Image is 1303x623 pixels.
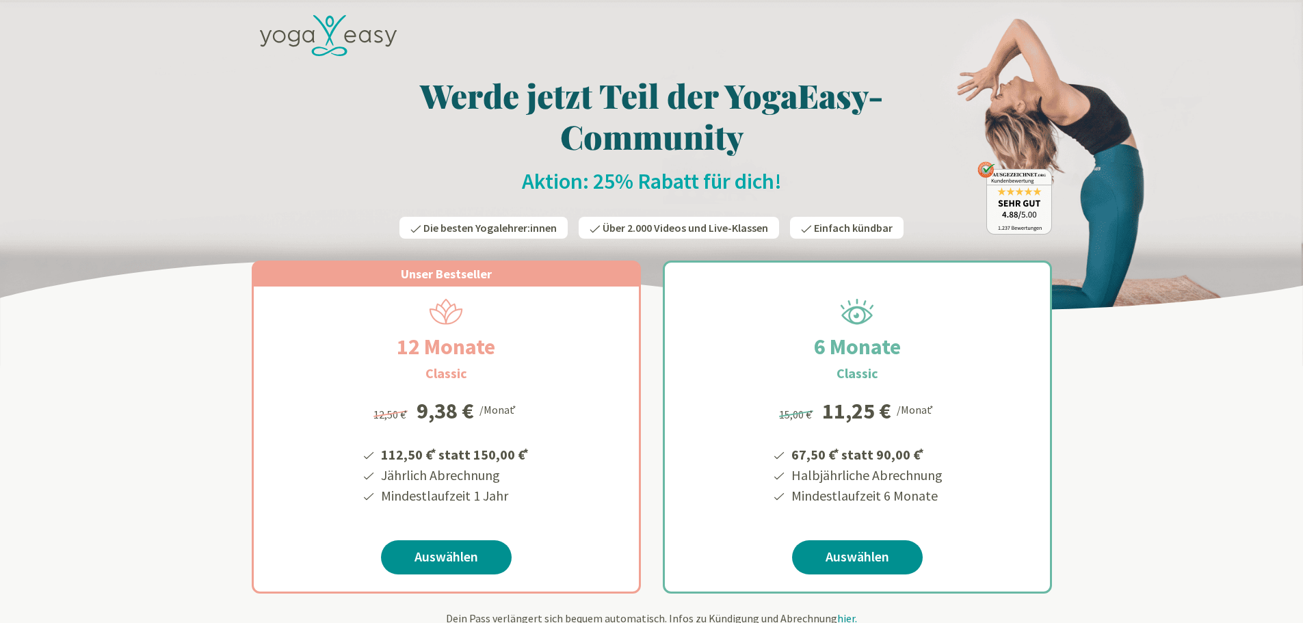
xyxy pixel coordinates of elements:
[781,330,934,363] h2: 6 Monate
[977,161,1052,235] img: ausgezeichnet_badge.png
[603,221,768,235] span: Über 2.000 Videos und Live-Klassen
[897,400,936,418] div: /Monat
[401,266,492,282] span: Unser Bestseller
[252,168,1052,195] h2: Aktion: 25% Rabatt für dich!
[379,486,531,506] li: Mindestlaufzeit 1 Jahr
[379,465,531,486] li: Jährlich Abrechnung
[479,400,518,418] div: /Monat
[837,363,878,384] h3: Classic
[252,75,1052,157] h1: Werde jetzt Teil der YogaEasy-Community
[423,221,557,235] span: Die besten Yogalehrer:innen
[381,540,512,574] a: Auswählen
[789,486,943,506] li: Mindestlaufzeit 6 Monate
[373,408,410,421] span: 12,50 €
[789,442,943,465] li: 67,50 € statt 90,00 €
[792,540,923,574] a: Auswählen
[364,330,528,363] h2: 12 Monate
[379,442,531,465] li: 112,50 € statt 150,00 €
[417,400,474,422] div: 9,38 €
[814,221,893,235] span: Einfach kündbar
[425,363,467,384] h3: Classic
[779,408,815,421] span: 15,00 €
[789,465,943,486] li: Halbjährliche Abrechnung
[822,400,891,422] div: 11,25 €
